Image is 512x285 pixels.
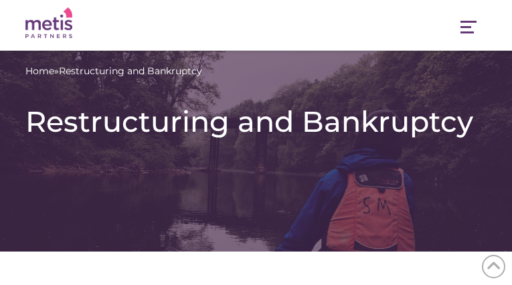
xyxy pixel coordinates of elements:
[25,64,54,78] a: Home
[25,105,487,138] h1: Restructuring and Bankruptcy
[25,7,72,39] img: Metis Partners
[59,64,202,78] span: Restructuring and Bankruptcy
[25,64,202,78] span: »
[482,255,505,278] span: Back to Top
